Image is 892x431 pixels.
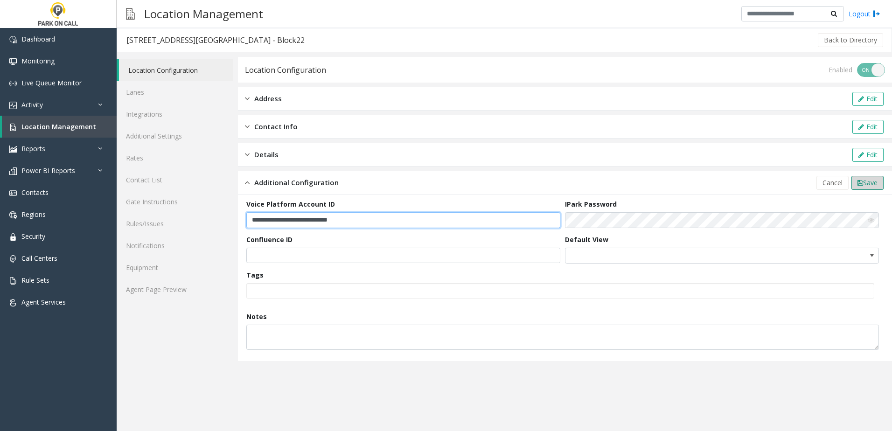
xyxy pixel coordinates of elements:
[9,189,17,197] img: 'icon'
[21,56,55,65] span: Monitoring
[816,176,849,190] button: Cancel
[9,36,17,43] img: 'icon'
[245,93,250,104] img: closed
[21,298,66,306] span: Agent Services
[254,177,339,188] span: Additional Configuration
[247,284,258,299] input: NO DATA FOUND
[9,58,17,65] img: 'icon'
[9,146,17,153] img: 'icon'
[117,103,233,125] a: Integrations
[117,235,233,257] a: Notifications
[851,176,884,190] button: Save
[245,177,250,188] img: opened
[21,276,49,285] span: Rule Sets
[9,102,17,109] img: 'icon'
[863,178,878,187] span: Save
[9,211,17,219] img: 'icon'
[852,92,884,106] button: Edit
[254,93,282,104] span: Address
[9,233,17,241] img: 'icon'
[9,299,17,306] img: 'icon'
[117,169,233,191] a: Contact List
[117,81,233,103] a: Lanes
[822,178,843,187] span: Cancel
[117,191,233,213] a: Gate Instructions
[246,235,293,244] label: Confluence ID
[21,35,55,43] span: Dashboard
[9,124,17,131] img: 'icon'
[852,148,884,162] button: Edit
[849,9,880,19] a: Logout
[245,121,250,132] img: closed
[9,255,17,263] img: 'icon'
[117,278,233,300] a: Agent Page Preview
[117,147,233,169] a: Rates
[245,64,326,76] div: Location Configuration
[117,257,233,278] a: Equipment
[2,116,117,138] a: Location Management
[21,254,57,263] span: Call Centers
[126,34,305,46] div: [STREET_ADDRESS][GEOGRAPHIC_DATA] - Block22
[117,213,233,235] a: Rules/Issues
[565,199,617,209] label: IPark Password
[21,166,75,175] span: Power BI Reports
[246,312,267,321] label: Notes
[21,78,82,87] span: Live Queue Monitor
[126,2,135,25] img: pageIcon
[21,232,45,241] span: Security
[852,120,884,134] button: Edit
[254,121,298,132] span: Contact Info
[21,144,45,153] span: Reports
[818,33,883,47] button: Back to Directory
[9,167,17,175] img: 'icon'
[9,80,17,87] img: 'icon'
[829,65,852,75] div: Enabled
[246,270,264,280] label: Tags
[117,125,233,147] a: Additional Settings
[9,277,17,285] img: 'icon'
[21,100,43,109] span: Activity
[254,149,279,160] span: Details
[21,210,46,219] span: Regions
[21,188,49,197] span: Contacts
[565,235,608,244] label: Default View
[139,2,268,25] h3: Location Management
[245,149,250,160] img: closed
[21,122,96,131] span: Location Management
[246,199,335,209] label: Voice Platform Account ID
[873,9,880,19] img: logout
[119,59,233,81] a: Location Configuration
